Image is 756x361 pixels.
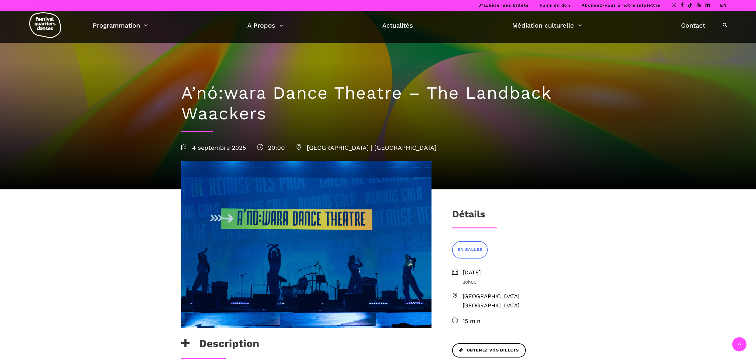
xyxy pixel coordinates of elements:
a: Abonnez-vous à notre infolettre [582,3,660,8]
a: EN [720,3,727,8]
h3: Description [181,337,259,353]
img: logo-fqd-med [29,12,61,38]
span: [DATE] [463,268,575,277]
span: 4 septembre 2025 [181,144,246,151]
span: [GEOGRAPHIC_DATA] | [GEOGRAPHIC_DATA] [463,292,575,310]
a: Médiation culturelle [512,20,582,31]
a: A Propos [247,20,284,31]
span: 20h00 [463,279,575,286]
span: [GEOGRAPHIC_DATA] | [GEOGRAPHIC_DATA] [296,144,437,151]
span: EN SALLES [458,246,482,253]
a: Programmation [93,20,148,31]
h3: Détails [452,208,485,224]
a: Contact [681,20,705,31]
a: Faire un don [540,3,570,8]
h1: A’nó:wara Dance Theatre – The Landback Waackers [181,83,575,124]
span: 15 min [463,317,575,326]
a: EN SALLES [452,241,488,259]
a: J’achète mes billets [478,3,529,8]
span: Obtenez vos billets [459,347,519,354]
a: Actualités [382,20,413,31]
span: 20:00 [257,144,285,151]
a: Obtenez vos billets [452,343,526,358]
